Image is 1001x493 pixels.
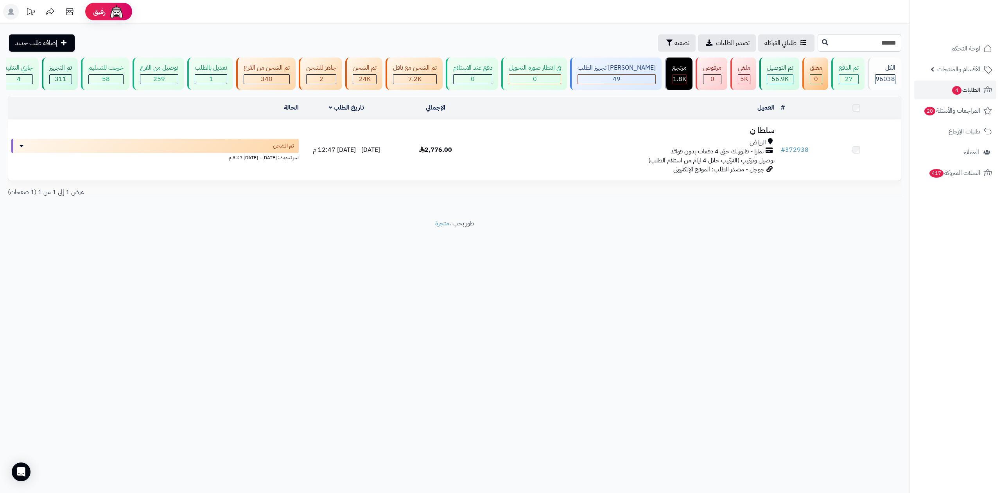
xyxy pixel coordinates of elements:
[306,63,336,72] div: جاهز للشحن
[89,75,123,84] div: 58
[758,58,801,90] a: تم التوصيل 56.9K
[964,147,979,158] span: العملاء
[694,58,729,90] a: مرفوض 0
[875,74,895,84] span: 96038
[393,75,436,84] div: 7222
[393,63,437,72] div: تم الشحن مع ناقل
[235,58,297,90] a: تم الشحن من الفرع 340
[738,63,750,72] div: ملغي
[914,122,996,141] a: طلبات الإرجاع
[949,126,980,137] span: طلبات الإرجاع
[937,64,980,75] span: الأقسام والمنتجات
[2,188,455,197] div: عرض 1 إلى 1 من 1 (1 صفحات)
[140,63,178,72] div: توصيل من الفرع
[12,462,30,481] div: Open Intercom Messenger
[929,167,980,178] span: السلات المتروكة
[914,101,996,120] a: المراجعات والأسئلة20
[924,107,935,115] span: 20
[319,74,323,84] span: 2
[444,58,500,90] a: دفع عند الاستلام 0
[454,75,492,84] div: 0
[671,147,764,156] span: تمارا - فاتورتك حتى 4 دفعات بدون فوائد
[613,74,621,84] span: 49
[698,34,756,52] a: تصدير الطلبات
[140,75,178,84] div: 259
[951,43,980,54] span: لوحة التحكم
[102,74,110,84] span: 58
[297,58,344,90] a: جاهز للشحن 2
[261,74,273,84] span: 340
[131,58,186,90] a: توصيل من الفرع 259
[244,63,290,72] div: تم الشحن من الفرع
[435,219,449,228] a: متجرة
[839,63,859,72] div: تم الدفع
[109,4,124,20] img: ai-face.png
[814,74,818,84] span: 0
[750,138,766,147] span: الرياض
[359,74,371,84] span: 24K
[313,145,380,155] span: [DATE] - [DATE] 12:47 م
[758,34,814,52] a: طلباتي المُوكلة
[578,75,655,84] div: 49
[672,63,687,72] div: مرتجع
[771,74,789,84] span: 56.9K
[716,38,750,48] span: تصدير الطلبات
[353,63,377,72] div: تم الشحن
[875,63,895,72] div: الكل
[675,38,689,48] span: تصفية
[344,58,384,90] a: تم الشحن 24K
[658,34,696,52] button: تصفية
[781,145,785,155] span: #
[11,153,299,161] div: اخر تحديث: [DATE] - [DATE] 5:27 م
[93,7,106,16] span: رفيق
[810,75,822,84] div: 0
[353,75,376,84] div: 24029
[673,165,764,174] span: جوجل - مصدر الطلب: الموقع الإلكتروني
[767,63,793,72] div: تم التوصيل
[186,58,235,90] a: تعديل بالطلب 1
[453,63,492,72] div: دفع عند الاستلام
[426,103,445,112] a: الإجمالي
[509,63,561,72] div: في انتظار صورة التحويل
[209,74,213,84] span: 1
[195,63,227,72] div: تعديل بالطلب
[673,75,686,84] div: 1834
[929,169,944,178] span: 417
[810,63,822,72] div: معلق
[648,156,775,165] span: توصيل وتركيب (التركيب خلال 4 ايام من استلام الطلب)
[845,74,853,84] span: 27
[924,105,980,116] span: المراجعات والأسئلة
[153,74,165,84] span: 259
[40,58,79,90] a: تم التجهيز 311
[914,164,996,182] a: السلات المتروكة417
[329,103,364,112] a: تاريخ الطلب
[15,38,57,48] span: إضافة طلب جديد
[578,63,656,72] div: [PERSON_NAME] تجهيز الطلب
[195,75,227,84] div: 1
[21,4,40,22] a: تحديثات المنصة
[703,63,721,72] div: مرفوض
[79,58,131,90] a: خرجت للتسليم 58
[866,58,903,90] a: الكل96038
[740,74,748,84] span: 5K
[419,145,452,155] span: 2,776.00
[663,58,694,90] a: مرتجع 1.8K
[952,86,962,95] span: 4
[839,75,858,84] div: 27
[914,81,996,99] a: الطلبات4
[738,75,750,84] div: 4993
[757,103,775,112] a: العميل
[500,58,569,90] a: في انتظار صورة التحويل 0
[307,75,336,84] div: 2
[4,63,33,72] div: جاري التنفيذ
[244,75,289,84] div: 340
[703,75,721,84] div: 0
[673,74,686,84] span: 1.8K
[569,58,663,90] a: [PERSON_NAME] تجهيز الطلب 49
[284,103,299,112] a: الحالة
[384,58,444,90] a: تم الشحن مع ناقل 7.2K
[55,74,66,84] span: 311
[914,143,996,162] a: العملاء
[509,75,561,84] div: 0
[5,75,32,84] div: 4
